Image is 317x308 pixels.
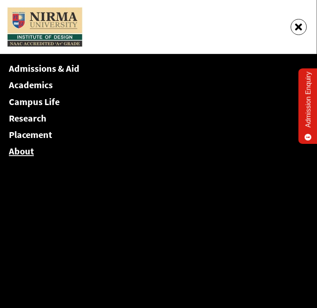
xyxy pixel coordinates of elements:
[291,19,307,35] a: Close
[9,112,46,124] a: Research
[9,145,34,157] a: About
[9,62,79,74] a: Admissions & Aid
[9,79,53,91] a: Academics
[9,96,60,108] a: Campus Life
[9,129,52,140] a: Placement
[7,7,83,47] img: main_logo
